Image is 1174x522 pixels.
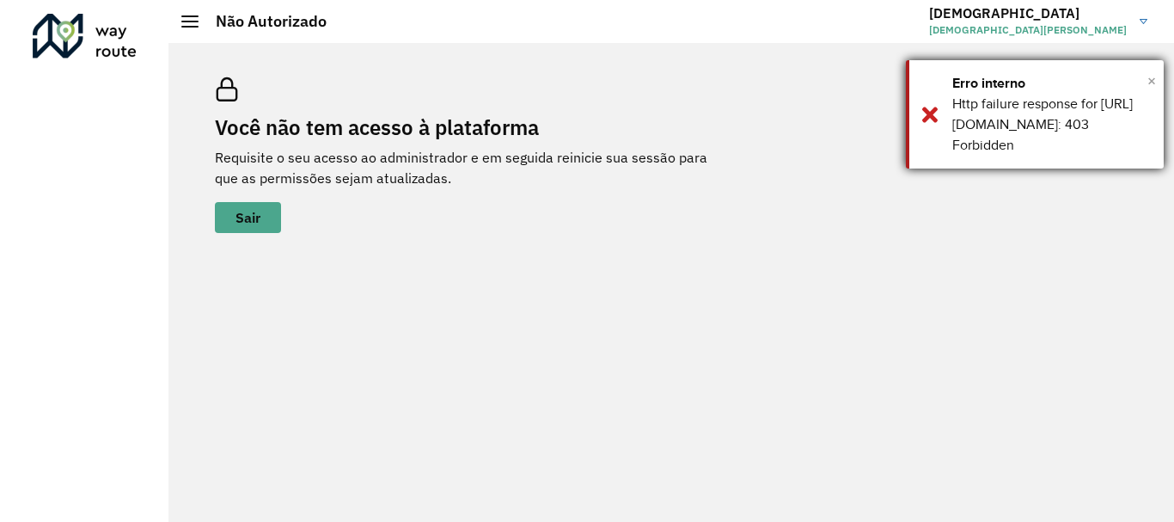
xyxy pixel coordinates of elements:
button: Close [1147,68,1156,94]
span: Sair [235,211,260,224]
h2: Você não tem acesso à plataforma [215,115,731,140]
h3: [DEMOGRAPHIC_DATA] [929,5,1127,21]
span: [DEMOGRAPHIC_DATA][PERSON_NAME] [929,22,1127,38]
button: button [215,202,281,233]
p: Requisite o seu acesso ao administrador e em seguida reinicie sua sessão para que as permissões s... [215,147,731,188]
div: Erro interno [952,73,1151,94]
span: × [1147,68,1156,94]
div: Http failure response for [URL][DOMAIN_NAME]: 403 Forbidden [952,94,1151,156]
h2: Não Autorizado [199,12,327,31]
